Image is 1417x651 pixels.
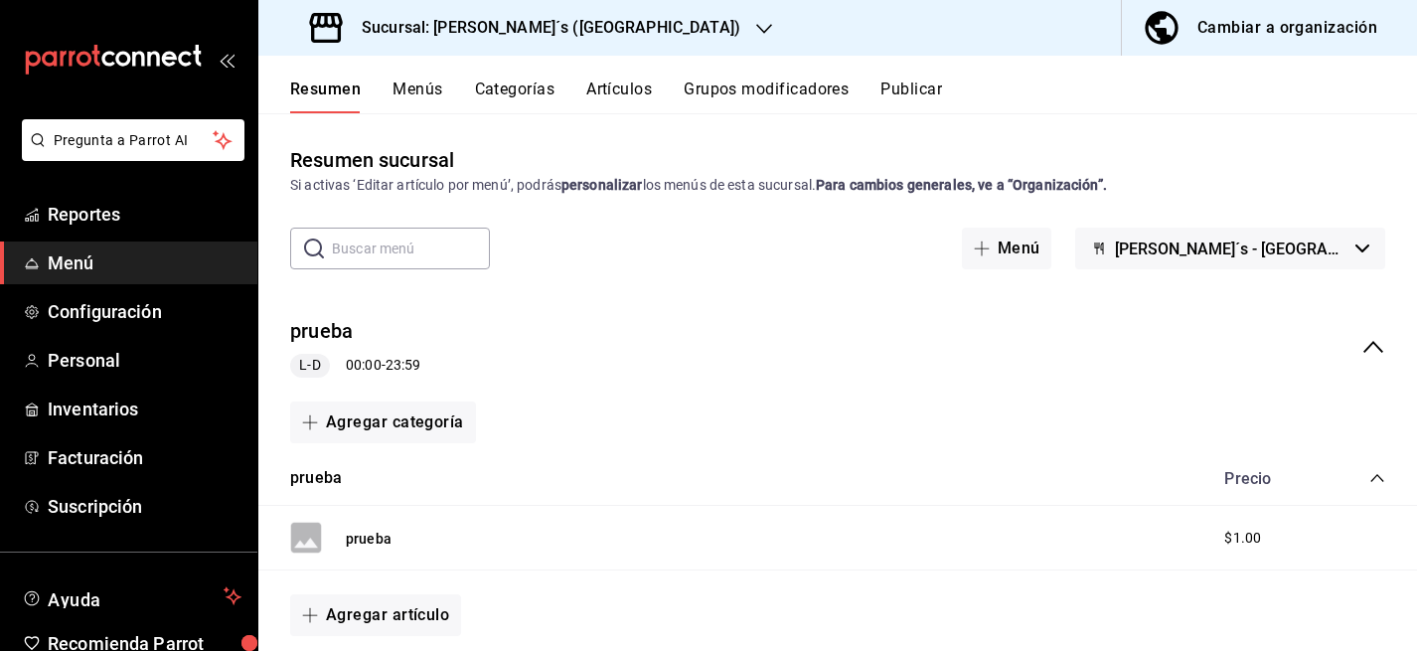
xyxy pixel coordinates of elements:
button: Grupos modificadores [684,80,849,113]
button: prueba [346,529,392,549]
span: Pregunta a Parrot AI [54,130,214,151]
div: navigation tabs [290,80,1417,113]
button: Publicar [880,80,942,113]
button: collapse-category-row [1369,470,1385,486]
button: Agregar artículo [290,594,461,636]
input: Buscar menú [332,229,490,268]
button: open_drawer_menu [219,52,235,68]
div: 00:00 - 23:59 [290,354,420,378]
button: Menú [962,228,1052,269]
button: Resumen [290,80,361,113]
button: Artículos [586,80,652,113]
div: Si activas ‘Editar artículo por menú’, podrás los menús de esta sucursal. [290,175,1385,196]
span: Ayuda [48,584,216,608]
strong: personalizar [561,177,643,193]
strong: Para cambios generales, ve a “Organización”. [816,177,1107,193]
span: $1.00 [1224,528,1261,549]
span: Facturación [48,444,241,471]
button: prueba [290,317,353,346]
span: L-D [291,355,328,376]
span: [PERSON_NAME]´s - [GEOGRAPHIC_DATA] [1115,240,1347,258]
button: Agregar categoría [290,402,476,443]
span: Inventarios [48,396,241,422]
button: prueba [290,467,342,490]
div: Cambiar a organización [1197,14,1377,42]
span: Reportes [48,201,241,228]
a: Pregunta a Parrot AI [14,144,244,165]
span: Menú [48,249,241,276]
h3: Sucursal: [PERSON_NAME]´s ([GEOGRAPHIC_DATA]) [346,16,740,40]
span: Suscripción [48,493,241,520]
span: Configuración [48,298,241,325]
button: Pregunta a Parrot AI [22,119,244,161]
button: Categorías [475,80,555,113]
button: Menús [393,80,442,113]
button: [PERSON_NAME]´s - [GEOGRAPHIC_DATA] [1075,228,1385,269]
span: Personal [48,347,241,374]
div: Resumen sucursal [290,145,454,175]
div: collapse-menu-row [258,301,1417,394]
div: Precio [1204,469,1332,488]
